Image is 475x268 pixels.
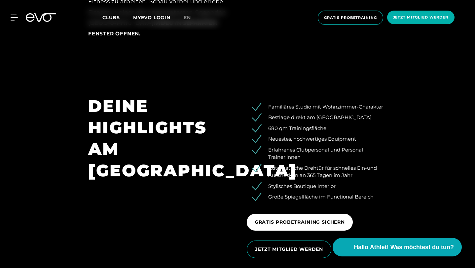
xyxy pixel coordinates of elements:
[257,135,387,143] li: Neuestes, hochwertiges Equipment
[133,15,170,21] a: MYEVO LOGIN
[102,15,120,21] span: Clubs
[333,238,462,256] button: Hallo Athlet! Was möchtest du tun?
[247,209,355,236] a: GRATIS PROBETRAINING SICHERN
[257,146,387,161] li: Erfahrenes Clubpersonal und Personal Trainer:innen
[257,183,387,190] li: Stylisches Boutique Interior
[255,246,323,253] span: JETZT MITGLIED WERDEN
[324,15,377,21] span: Gratis Probetraining
[393,15,449,20] span: Jetzt Mitglied werden
[257,103,387,111] li: Familiäres Studio mit Wohnzimmer-Charakter
[184,14,199,22] a: en
[385,11,457,25] a: Jetzt Mitglied werden
[102,14,133,21] a: Clubs
[257,125,387,132] li: 680 qm Trainingsfläche
[257,164,387,179] li: Automatische Drehtür für schnelles Ein-und Auschecken an 365 Tagen im Jahr
[316,11,385,25] a: Gratis Probetraining
[184,15,191,21] span: en
[255,219,345,226] span: GRATIS PROBETRAINING SICHERN
[257,193,387,201] li: Große Spiegelfläche im Functional Bereich
[257,114,387,121] li: Bestlage direkt am [GEOGRAPHIC_DATA]
[354,243,454,252] span: Hallo Athlet! Was möchtest du tun?
[247,236,334,263] a: JETZT MITGLIED WERDEN
[88,95,228,181] h1: DEINE HIGHLIGHTS AM [GEOGRAPHIC_DATA]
